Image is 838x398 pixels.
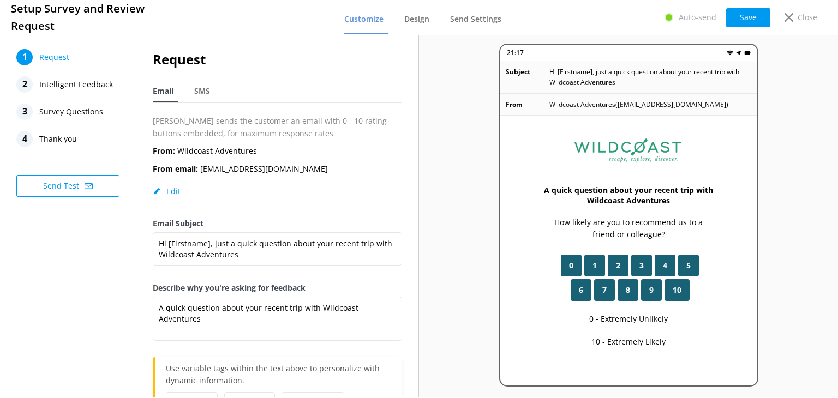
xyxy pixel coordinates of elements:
span: 3 [639,260,644,272]
p: Close [798,11,817,23]
p: Subject [506,67,549,87]
p: Use variable tags within the text above to personalize with dynamic information. [166,363,391,392]
span: 0 [569,260,573,272]
span: Request [39,49,69,65]
p: 0 - Extremely Unlikely [589,313,668,325]
div: 2 [16,76,33,93]
h2: Request [153,49,402,70]
span: Thank you [39,131,77,147]
p: [PERSON_NAME] sends the customer an email with 0 - 10 rating buttons embedded, for maximum respon... [153,115,402,140]
p: How likely are you to recommend us to a friend or colleague? [544,216,714,241]
p: 21:17 [507,47,524,58]
img: battery.png [744,50,751,56]
h3: A quick question about your recent trip with Wildcoast Adventures [544,185,714,206]
button: Save [726,8,770,27]
textarea: A quick question about your recent trip with Wildcoast Adventures [153,297,402,341]
p: [EMAIL_ADDRESS][DOMAIN_NAME] [153,163,328,175]
span: SMS [194,86,210,97]
img: wifi.png [727,50,733,56]
div: 1 [16,49,33,65]
span: Email [153,86,173,97]
label: Describe why you're asking for feedback [153,282,402,294]
span: 2 [616,260,620,272]
span: Survey Questions [39,104,103,120]
span: 9 [649,284,654,296]
span: 6 [579,284,583,296]
p: From [506,99,549,110]
span: 1 [592,260,597,272]
span: Send Settings [450,14,501,25]
div: 3 [16,104,33,120]
span: 7 [602,284,607,296]
b: From: [153,146,175,156]
span: Intelligent Feedback [39,76,113,93]
span: 10 [673,284,681,296]
span: Design [404,14,429,25]
img: near-me.png [735,50,742,56]
p: Wildcoast Adventures [153,145,257,157]
span: 4 [663,260,667,272]
p: Hi [Firstname], just a quick question about your recent trip with Wildcoast Adventures [549,67,752,87]
p: Wildcoast Adventures ( [EMAIL_ADDRESS][DOMAIN_NAME] ) [549,99,728,110]
button: Edit [153,186,181,197]
img: 653-1759347881.png [574,137,683,163]
b: From email: [153,164,198,174]
label: Email Subject [153,218,402,230]
p: 10 - Extremely Likely [591,336,666,348]
p: Auto-send [679,11,716,23]
button: Send Test [16,175,119,197]
textarea: Hi [Firstname], just a quick question about your recent trip with Wildcoast Adventures [153,232,402,266]
span: 8 [626,284,630,296]
span: 5 [686,260,691,272]
div: 4 [16,131,33,147]
span: Customize [344,14,384,25]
